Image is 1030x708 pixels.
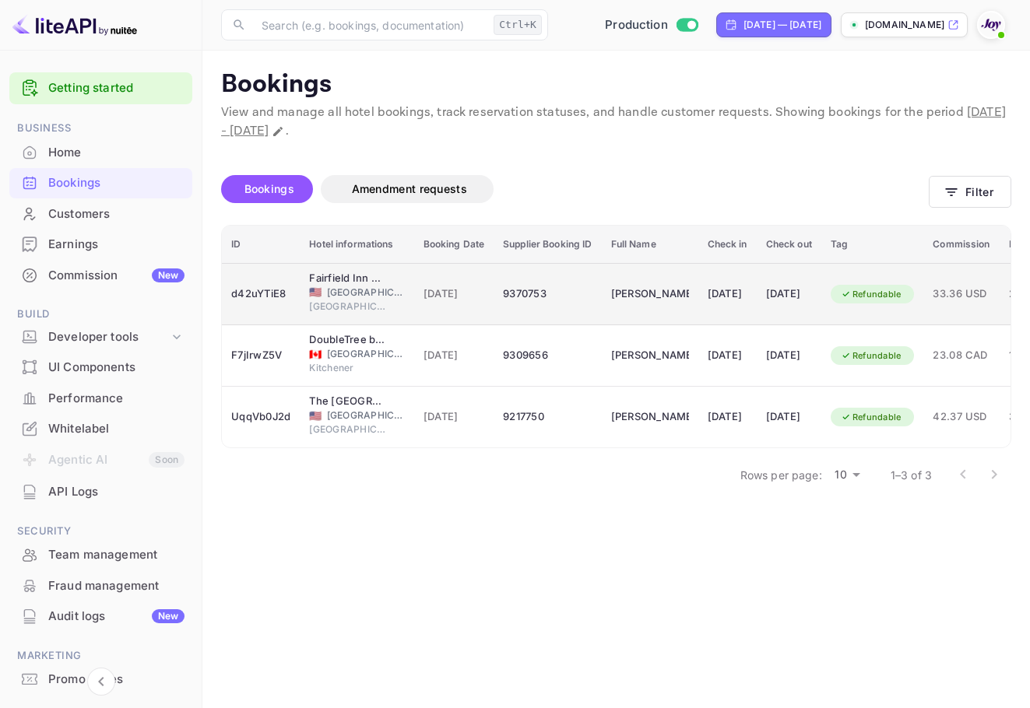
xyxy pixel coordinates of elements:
th: Supplier Booking ID [494,226,601,264]
div: account-settings tabs [221,175,929,203]
span: [DATE] [424,347,485,364]
div: Team management [9,540,192,570]
p: View and manage all hotel bookings, track reservation statuses, and handle customer requests. Sho... [221,103,1011,141]
th: Booking Date [414,226,494,264]
div: Audit logs [48,608,185,626]
div: Grace Montgomery [611,282,689,307]
a: Customers [9,199,192,228]
span: Build [9,306,192,323]
div: Ctrl+K [494,15,542,35]
div: Fraud management [48,577,185,595]
div: Getting started [9,72,192,104]
span: Marketing [9,647,192,664]
div: Whitelabel [9,414,192,444]
p: 1–3 of 3 [891,467,932,483]
a: Whitelabel [9,414,192,443]
div: API Logs [48,483,185,501]
div: [DATE] [766,343,812,368]
span: [GEOGRAPHIC_DATA] [309,300,387,314]
th: ID [222,226,300,264]
span: [GEOGRAPHIC_DATA] [327,347,405,361]
div: Refundable [831,285,912,304]
a: Team management [9,540,192,569]
div: Whitelabel [48,420,185,438]
div: Switch to Sandbox mode [599,16,704,34]
div: Jesse Montgomery [611,405,689,429]
div: Team management [48,546,185,564]
span: United States of America [309,287,322,297]
span: [GEOGRAPHIC_DATA] [309,422,387,436]
div: UqqVb0J2d [231,405,290,429]
div: [DATE] [708,282,747,307]
a: API Logs [9,477,192,506]
span: Canada [309,349,322,359]
div: 9309656 [503,343,592,368]
div: Home [9,138,192,168]
a: UI Components [9,352,192,381]
div: [DATE] [766,405,812,429]
span: United States of America [309,411,322,421]
div: 10 [828,464,866,486]
a: Promo codes [9,664,192,693]
div: New [152,609,185,623]
a: Audit logsNew [9,601,192,630]
div: [DATE] [708,405,747,429]
div: DoubleTree by Hilton Kitchener [309,332,387,348]
div: Audit logsNew [9,601,192,632]
span: Amendment requests [352,182,467,195]
div: F7jIrwZ5V [231,343,290,368]
span: [GEOGRAPHIC_DATA] [327,286,405,300]
a: Home [9,138,192,166]
span: 33.36 USD [933,286,990,303]
div: Bookings [9,168,192,198]
button: Change date range [270,124,286,139]
div: [DATE] [766,282,812,307]
div: 9217750 [503,405,592,429]
div: UI Components [9,352,192,383]
p: Rows per page: [740,467,822,483]
a: Bookings [9,168,192,197]
th: Tag [821,226,924,264]
a: Fraud management [9,571,192,600]
span: [DATE] - [DATE] [221,104,1006,139]
span: [DATE] [424,286,485,303]
a: CommissionNew [9,261,192,289]
div: d42uYTiE8 [231,282,290,307]
span: Bookings [244,182,294,195]
div: Kate Montgomery [611,343,689,368]
span: 42.37 USD [933,408,990,426]
p: Bookings [221,69,1011,100]
th: Check in [698,226,757,264]
div: API Logs [9,477,192,507]
span: Production [605,16,668,34]
span: Security [9,523,192,540]
div: Fairfield Inn & Suites by Marriott Brooksville Suncoast Parkway [309,271,387,286]
div: Commission [48,267,185,285]
a: Earnings [9,230,192,258]
span: Kitchener [309,361,387,375]
div: Earnings [48,236,185,254]
div: UI Components [48,359,185,377]
div: Promo codes [48,671,185,689]
div: Refundable [831,346,912,366]
th: Check out [757,226,821,264]
div: Promo codes [9,664,192,695]
img: With Joy [979,12,1004,37]
a: Performance [9,384,192,412]
span: Business [9,120,192,137]
span: [DATE] [424,408,485,426]
img: LiteAPI logo [12,12,137,37]
div: Refundable [831,408,912,427]
div: Home [48,144,185,162]
p: [DOMAIN_NAME] [865,18,944,32]
div: Performance [9,384,192,414]
div: Bookings [48,174,185,192]
div: [DATE] — [DATE] [743,18,821,32]
button: Collapse navigation [87,668,115,696]
div: Developer tools [9,324,192,351]
div: Performance [48,390,185,408]
div: Earnings [9,230,192,260]
span: 23.08 CAD [933,347,990,364]
div: Customers [9,199,192,230]
th: Hotel informations [300,226,413,264]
